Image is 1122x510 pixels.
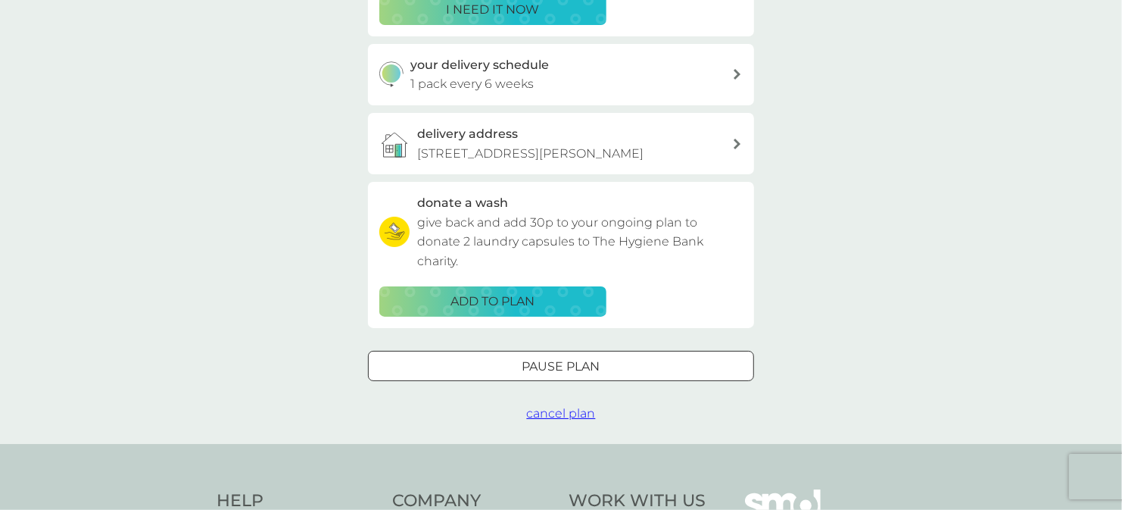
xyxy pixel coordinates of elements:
h3: your delivery schedule [411,55,550,75]
button: cancel plan [527,404,596,424]
button: ADD TO PLAN [379,286,606,317]
p: [STREET_ADDRESS][PERSON_NAME] [417,144,644,164]
a: delivery address[STREET_ADDRESS][PERSON_NAME] [368,113,754,174]
p: ADD TO PLAN [451,292,535,311]
button: your delivery schedule1 pack every 6 weeks [368,44,754,105]
p: Pause plan [522,357,600,377]
h3: delivery address [417,124,518,144]
p: 1 pack every 6 weeks [411,74,535,94]
button: Pause plan [368,351,754,381]
h3: donate a wash [417,193,508,213]
span: cancel plan [527,406,596,421]
p: give back and add 30p to your ongoing plan to donate 2 laundry capsules to The Hygiene Bank charity. [417,213,743,271]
